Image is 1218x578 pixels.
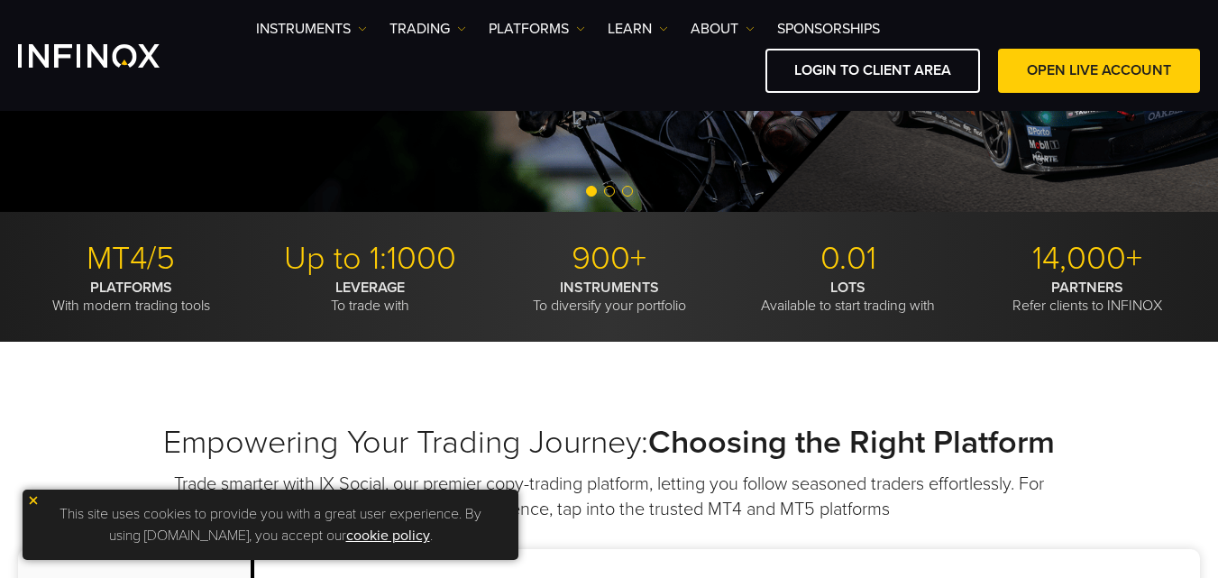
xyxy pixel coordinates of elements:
[765,49,980,93] a: LOGIN TO CLIENT AREA
[622,186,633,197] span: Go to slide 3
[18,44,202,68] a: INFINOX Logo
[604,186,615,197] span: Go to slide 2
[560,279,659,297] strong: INSTRUMENTS
[172,472,1047,522] p: Trade smarter with IX Social, our premier copy-trading platform, letting you follow seasoned trad...
[27,494,40,507] img: yellow close icon
[736,239,961,279] p: 0.01
[648,423,1055,462] strong: Choosing the Right Platform
[18,423,1200,463] h2: Empowering Your Trading Journey:
[736,279,961,315] p: Available to start trading with
[975,279,1200,315] p: Refer clients to INFINOX
[346,527,430,545] a: cookie policy
[496,279,721,315] p: To diversify your portfolio
[1051,279,1123,297] strong: PARTNERS
[608,18,668,40] a: Learn
[32,499,509,551] p: This site uses cookies to provide you with a great user experience. By using [DOMAIN_NAME], you a...
[257,239,482,279] p: Up to 1:1000
[389,18,466,40] a: TRADING
[489,18,585,40] a: PLATFORMS
[335,279,405,297] strong: LEVERAGE
[90,279,172,297] strong: PLATFORMS
[18,279,243,315] p: With modern trading tools
[777,18,880,40] a: SPONSORSHIPS
[256,18,367,40] a: Instruments
[975,239,1200,279] p: 14,000+
[586,186,597,197] span: Go to slide 1
[830,279,865,297] strong: LOTS
[496,239,721,279] p: 900+
[998,49,1200,93] a: OPEN LIVE ACCOUNT
[18,239,243,279] p: MT4/5
[257,279,482,315] p: To trade with
[691,18,755,40] a: ABOUT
